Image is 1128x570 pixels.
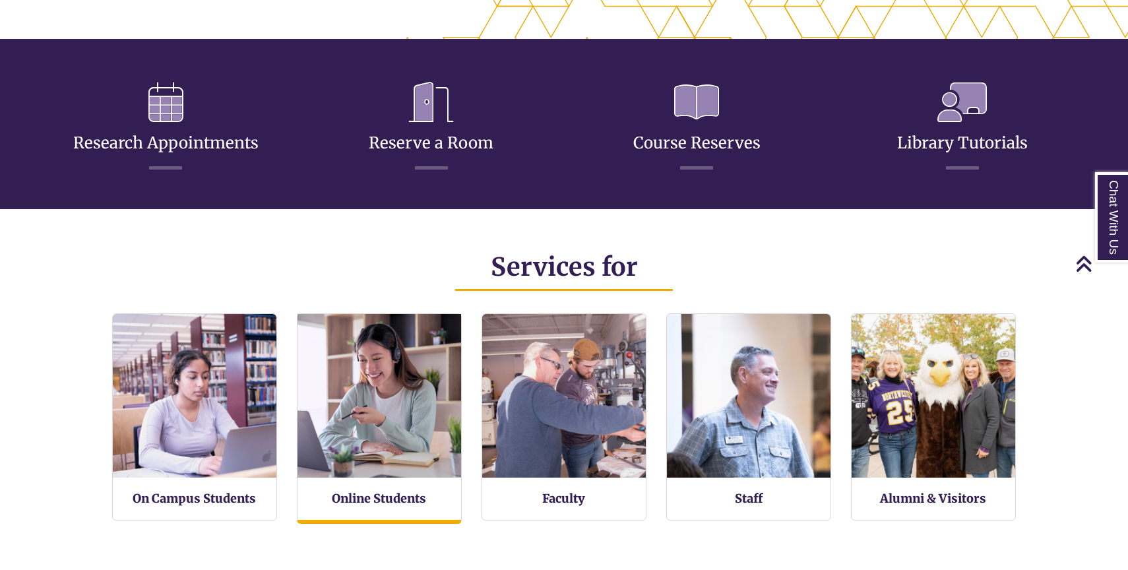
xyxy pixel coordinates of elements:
[290,305,470,486] img: Online Students Services
[735,491,763,506] a: Staff
[667,314,830,478] img: Staff Services
[880,491,986,506] a: Alumni & Visitors
[133,491,256,506] a: On Campus Students
[1075,255,1125,272] a: Back to Top
[542,491,585,506] a: Faculty
[897,101,1028,153] a: Library Tutorials
[633,101,761,153] a: Course Reserves
[332,491,426,506] a: Online Students
[482,314,646,478] img: Faculty Resources
[852,314,1015,478] img: Alumni and Visitors Services
[491,251,638,282] span: Services for
[73,101,259,153] a: Research Appointments
[369,101,493,153] a: Reserve a Room
[113,314,276,478] img: On Campus Students Services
